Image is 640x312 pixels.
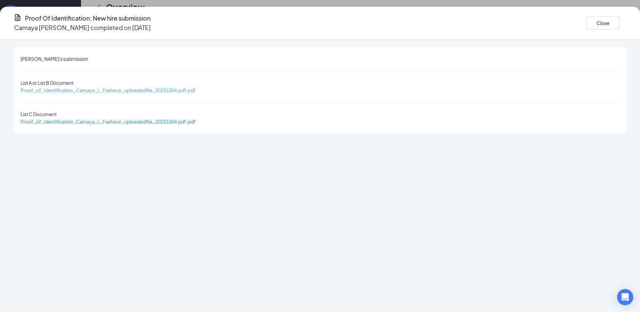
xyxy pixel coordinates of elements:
span: List A or List B Document [21,80,74,86]
p: Camaya [PERSON_NAME] completed on [DATE] [14,23,151,32]
span: [PERSON_NAME]'s submission [21,56,88,62]
a: Proof_of_Identification_Camaya_L_Fasheun_uploadedfile_20251004.pdf.pdf [21,119,196,125]
svg: CustomFormIcon [13,14,22,22]
a: Proof_of_Identification_Camaya_L_Fasheun_uploadedfile_20251004.pdf.pdf [21,87,196,93]
button: Close [586,16,620,30]
div: Open Intercom Messenger [617,289,633,305]
span: List C Document [21,111,57,117]
h4: Proof Of Identification: New hire submission [25,14,150,23]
